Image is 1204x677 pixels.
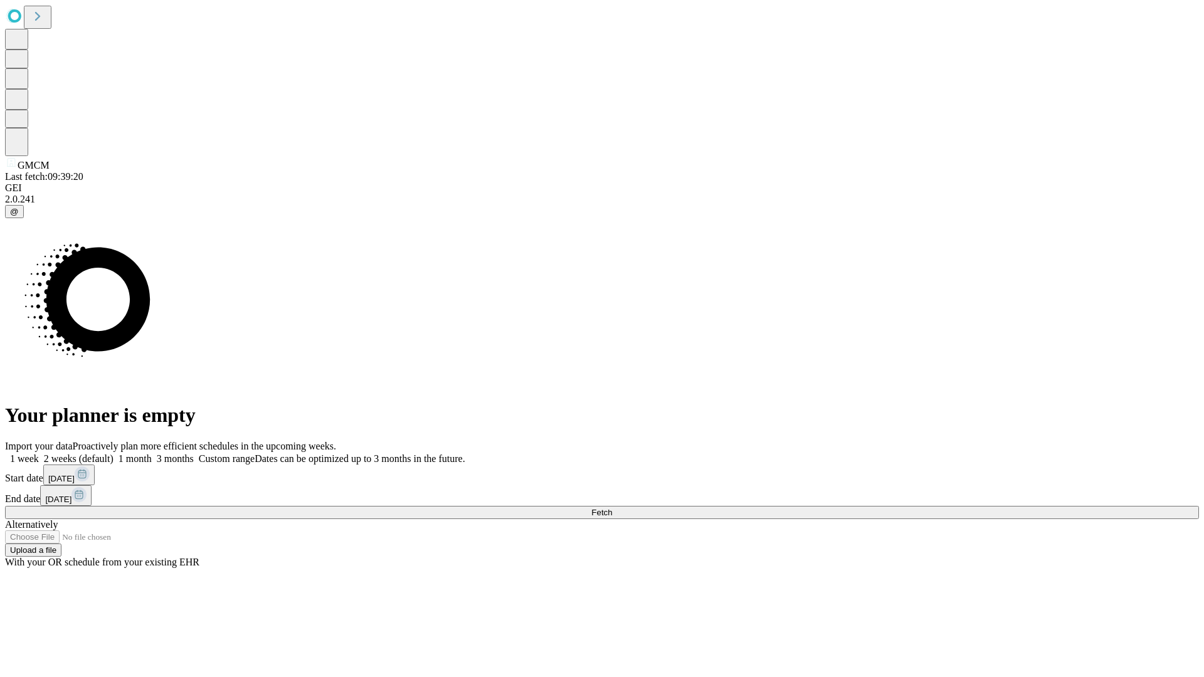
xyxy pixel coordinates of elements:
[5,557,199,567] span: With your OR schedule from your existing EHR
[5,485,1199,506] div: End date
[73,441,336,451] span: Proactively plan more efficient schedules in the upcoming weeks.
[5,404,1199,427] h1: Your planner is empty
[5,506,1199,519] button: Fetch
[18,160,50,171] span: GMCM
[5,182,1199,194] div: GEI
[199,453,255,464] span: Custom range
[255,453,465,464] span: Dates can be optimized up to 3 months in the future.
[119,453,152,464] span: 1 month
[10,207,19,216] span: @
[48,474,75,483] span: [DATE]
[10,453,39,464] span: 1 week
[44,453,114,464] span: 2 weeks (default)
[5,194,1199,205] div: 2.0.241
[5,205,24,218] button: @
[43,464,95,485] button: [DATE]
[5,543,61,557] button: Upload a file
[591,508,612,517] span: Fetch
[5,171,83,182] span: Last fetch: 09:39:20
[5,441,73,451] span: Import your data
[5,464,1199,485] div: Start date
[45,495,71,504] span: [DATE]
[5,519,58,530] span: Alternatively
[157,453,194,464] span: 3 months
[40,485,92,506] button: [DATE]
